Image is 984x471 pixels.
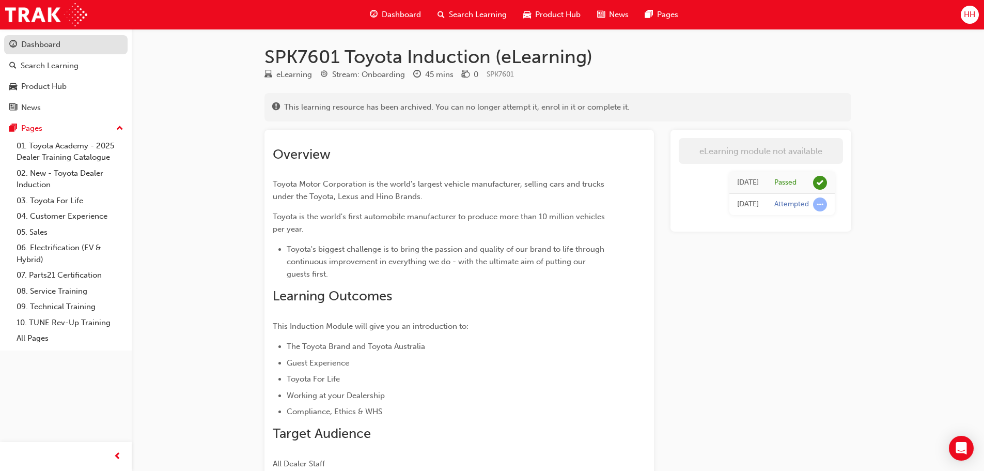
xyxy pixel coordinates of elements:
span: Toyota is the world's first automobile manufacturer to produce more than 10 million vehicles per ... [273,212,607,234]
span: Search Learning [449,9,507,21]
a: Product Hub [4,77,128,96]
span: Toyota Motor Corporation is the world's largest vehicle manufacturer, selling cars and trucks und... [273,179,606,201]
a: 04. Customer Experience [12,208,128,224]
span: Guest Experience [287,358,349,368]
button: HH [961,6,979,24]
div: Duration [413,68,454,81]
div: Pages [21,123,42,134]
a: 03. Toyota For Life [12,193,128,209]
span: Target Audience [273,426,371,442]
button: eLearning module not available [679,138,843,164]
a: 02. New - Toyota Dealer Induction [12,165,128,193]
a: guage-iconDashboard [362,4,429,25]
div: Dashboard [21,39,60,51]
span: guage-icon [9,40,17,50]
h1: SPK7601 Toyota Induction (eLearning) [264,45,851,68]
span: Product Hub [535,9,581,21]
span: target-icon [320,70,328,80]
a: Dashboard [4,35,128,54]
span: news-icon [9,103,17,113]
a: 10. TUNE Rev-Up Training [12,315,128,331]
button: Pages [4,119,128,138]
span: Toyota's biggest challenge is to bring the passion and quality of our brand to life through conti... [287,245,606,279]
div: Wed Feb 07 2024 07:55:24 GMT+0800 (Australian Western Standard Time) [737,199,759,210]
span: pages-icon [645,8,653,21]
span: news-icon [597,8,605,21]
a: search-iconSearch Learning [429,4,515,25]
a: news-iconNews [589,4,637,25]
div: Price [462,68,478,81]
a: 05. Sales [12,224,128,240]
div: 0 [474,69,478,81]
a: pages-iconPages [637,4,686,25]
span: search-icon [438,8,445,21]
span: The Toyota Brand and Toyota Australia [287,342,425,351]
a: car-iconProduct Hub [515,4,589,25]
a: Search Learning [4,56,128,75]
div: Open Intercom Messenger [949,436,974,461]
a: 08. Service Training [12,283,128,299]
span: learningRecordVerb_PASS-icon [813,176,827,190]
span: clock-icon [413,70,421,80]
div: eLearning [276,69,312,81]
div: Product Hub [21,81,67,93]
span: Learning resource code [487,70,514,79]
span: Learning Outcomes [273,288,392,304]
a: 01. Toyota Academy - 2025 Dealer Training Catalogue [12,138,128,165]
span: Working at your Dealership [287,391,385,400]
span: learningRecordVerb_ATTEMPT-icon [813,197,827,211]
img: Trak [5,3,87,26]
span: This Induction Module will give you an introduction to: [273,322,468,331]
span: money-icon [462,70,470,80]
span: pages-icon [9,124,17,133]
span: up-icon [116,122,123,135]
div: News [21,102,41,114]
span: learningResourceType_ELEARNING-icon [264,70,272,80]
div: Stream [320,68,405,81]
span: Dashboard [382,9,421,21]
span: This learning resource has been archived. You can no longer attempt it, enrol in it or complete it. [284,101,630,113]
span: News [609,9,629,21]
span: search-icon [9,62,17,71]
div: Wed Feb 07 2024 09:30:58 GMT+0800 (Australian Western Standard Time) [737,177,759,189]
a: 06. Electrification (EV & Hybrid) [12,240,128,267]
a: 07. Parts21 Certification [12,267,128,283]
a: 09. Technical Training [12,299,128,315]
span: All Dealer Staff [273,459,325,468]
span: exclaim-icon [272,103,280,112]
a: All Pages [12,330,128,346]
button: DashboardSearch LearningProduct HubNews [4,33,128,119]
a: News [4,98,128,117]
span: Overview [273,146,331,162]
span: car-icon [523,8,531,21]
div: Passed [774,178,796,188]
div: Attempted [774,200,809,209]
span: Pages [657,9,678,21]
div: Stream: Onboarding [332,69,405,81]
span: Compliance, Ethics & WHS [287,407,382,416]
span: Toyota For Life [287,374,340,384]
span: guage-icon [370,8,378,21]
span: car-icon [9,82,17,92]
div: Search Learning [21,60,79,72]
div: 45 mins [425,69,454,81]
div: Type [264,68,312,81]
span: prev-icon [114,450,121,463]
span: HH [964,9,975,21]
